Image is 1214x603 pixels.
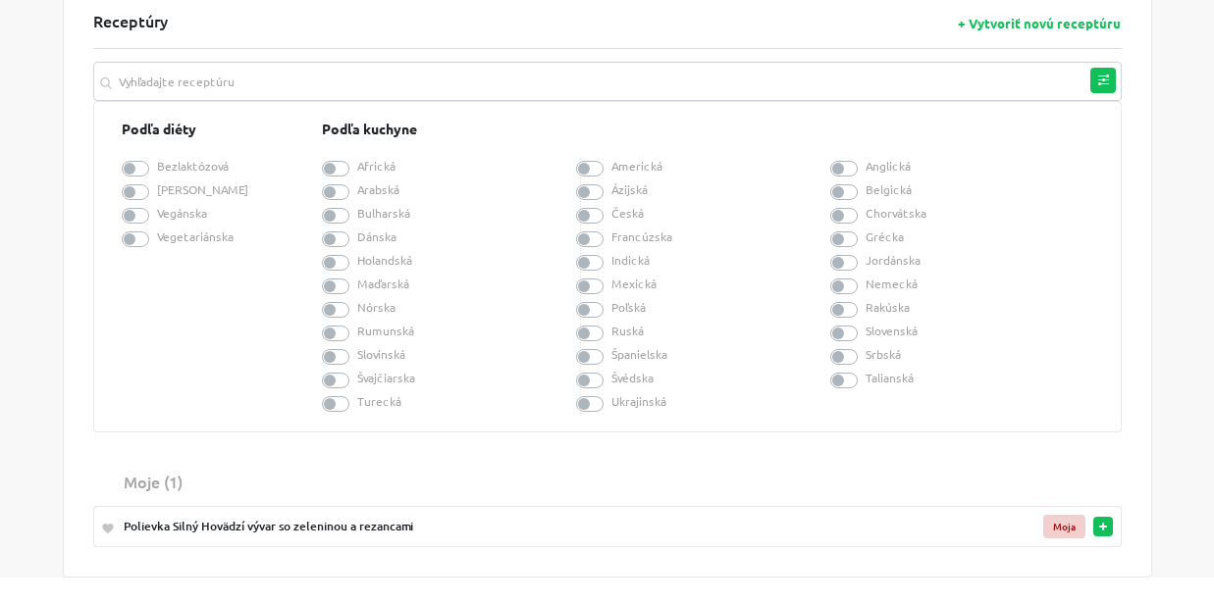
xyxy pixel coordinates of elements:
strong: Podľa diéty [122,120,196,137]
label: Arabská [357,180,399,198]
label: Srbská [866,345,901,363]
label: Švédska [611,369,654,386]
div: Receptúry [93,12,1122,49]
label: Česká [611,204,644,222]
label: Maďarská [357,275,409,292]
label: Americká [611,157,662,175]
input: Vyhľadajte receptúru [93,62,1122,101]
label: Africká [357,157,396,175]
label: Mexická [611,275,657,292]
label: Bulharská [357,204,410,222]
button: Filter receptúr [1090,68,1116,93]
label: Nemecká [866,275,918,292]
th: Actions [1093,462,1122,501]
label: Chorvátska [866,204,926,222]
label: Belgická [866,180,912,198]
label: Jordánska [866,251,921,269]
label: Ukrajinská [611,392,666,410]
label: Poľská [611,298,646,316]
label: Indická [611,251,650,269]
label: Vegetariánska [157,227,234,245]
th: Owned [938,462,1092,501]
label: Anglická [866,157,911,175]
label: Španielska [611,345,667,363]
label: [PERSON_NAME] [157,180,248,198]
div: Moja [1043,515,1085,538]
label: Turecká [357,392,401,410]
label: Rakúska [866,298,910,316]
label: Talianská [866,369,914,386]
label: Slovinská [357,345,405,363]
label: Francúzska [611,227,672,245]
label: Bezlaktózová [157,157,229,175]
label: Vegánska [157,204,207,222]
strong: Podľa kuchyne [322,120,417,137]
label: Ázijská [611,180,648,198]
label: Švajčiarska [357,369,415,386]
div: Polievka Silný Hovädzí vývar so zeleninou a rezancami [124,518,930,535]
label: Slovenská [866,322,918,339]
label: Nórska [357,298,396,316]
label: Holandská [357,251,412,269]
label: Ruská [611,322,644,339]
button: + Vytvoriť novú receptúru [957,15,1122,31]
label: Dánska [357,227,396,245]
th: Liked [93,462,117,501]
label: Rumunská [357,322,414,339]
th: Moje (1) [116,462,938,501]
label: Grécka [866,227,904,245]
